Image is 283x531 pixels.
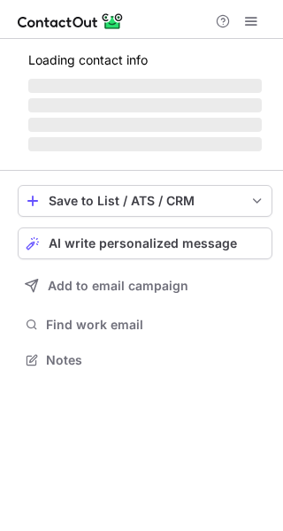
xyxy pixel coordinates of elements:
button: AI write personalized message [18,227,272,259]
button: Add to email campaign [18,270,272,302]
p: Loading contact info [28,53,262,67]
button: Find work email [18,312,272,337]
span: Add to email campaign [48,279,188,293]
button: Notes [18,348,272,373]
button: save-profile-one-click [18,185,272,217]
span: ‌ [28,98,262,112]
span: ‌ [28,79,262,93]
span: Notes [46,352,265,368]
span: ‌ [28,137,262,151]
img: ContactOut v5.3.10 [18,11,124,32]
span: Find work email [46,317,265,333]
span: AI write personalized message [49,236,237,250]
span: ‌ [28,118,262,132]
div: Save to List / ATS / CRM [49,194,241,208]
